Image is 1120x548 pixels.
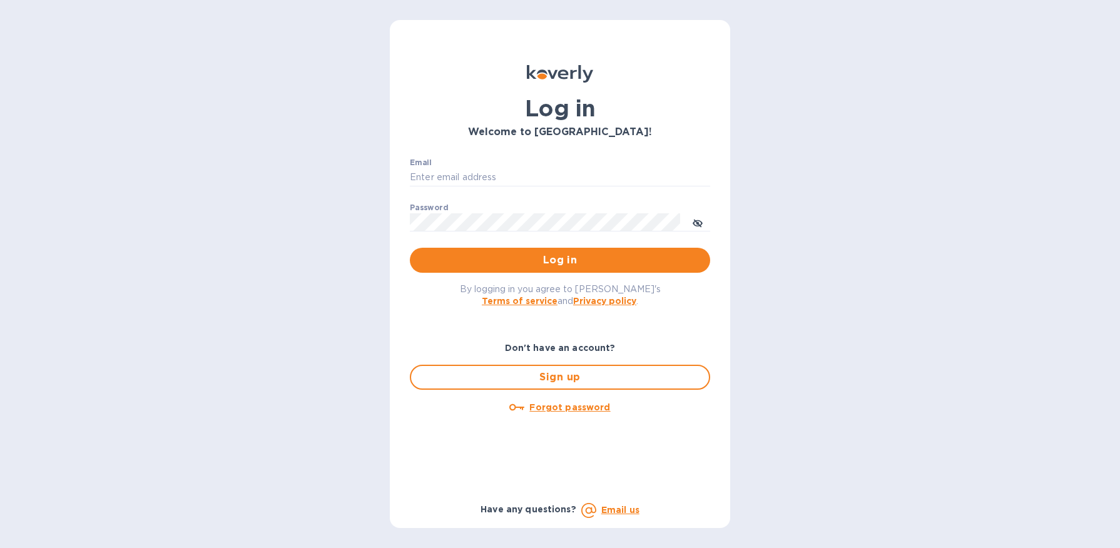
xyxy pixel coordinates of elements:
[420,253,700,268] span: Log in
[573,296,636,306] a: Privacy policy
[527,65,593,83] img: Koverly
[410,95,710,121] h1: Log in
[410,365,710,390] button: Sign up
[410,126,710,138] h3: Welcome to [GEOGRAPHIC_DATA]!
[410,204,448,211] label: Password
[481,504,576,514] b: Have any questions?
[421,370,699,385] span: Sign up
[601,505,639,515] a: Email us
[482,296,557,306] a: Terms of service
[410,159,432,166] label: Email
[460,284,661,306] span: By logging in you agree to [PERSON_NAME]'s and .
[410,168,710,187] input: Enter email address
[505,343,616,353] b: Don't have an account?
[685,210,710,235] button: toggle password visibility
[410,248,710,273] button: Log in
[529,402,610,412] u: Forgot password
